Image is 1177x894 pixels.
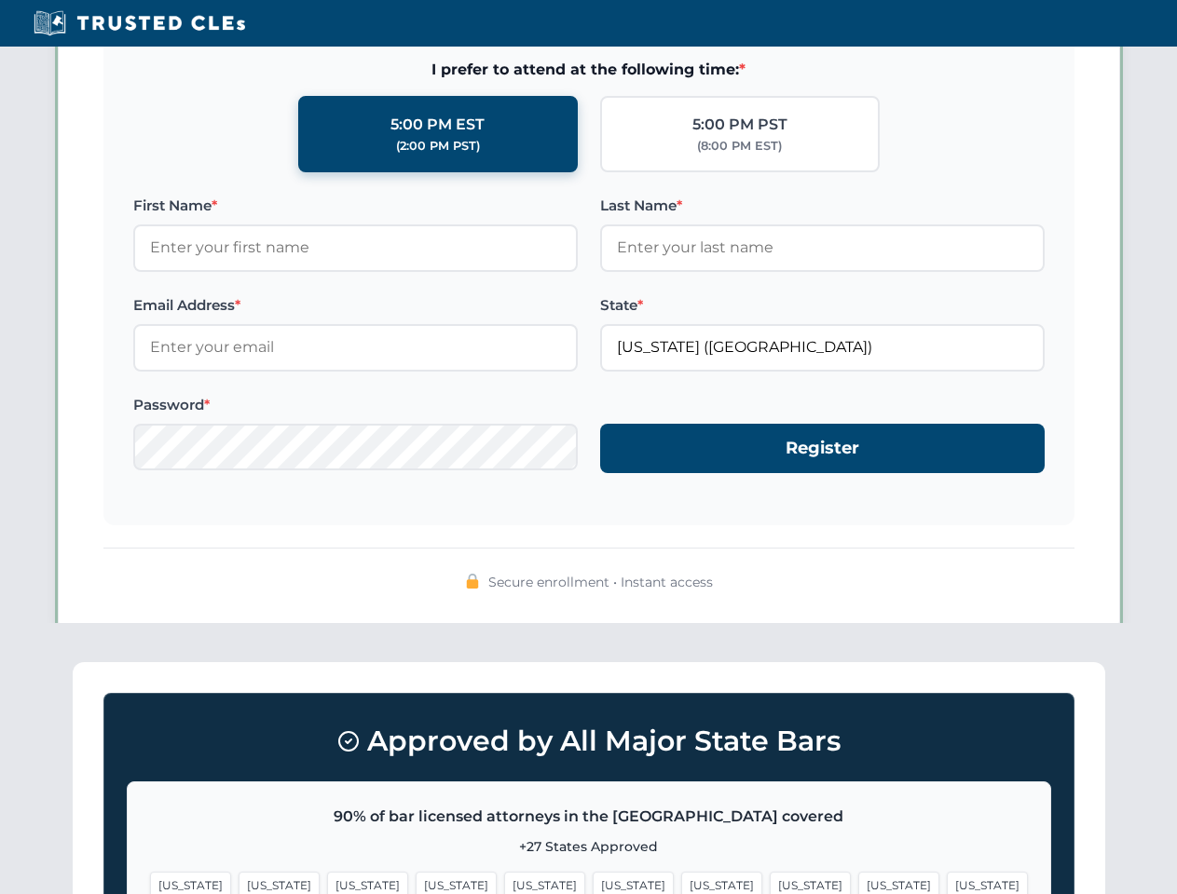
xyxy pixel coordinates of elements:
[133,294,578,317] label: Email Address
[133,195,578,217] label: First Name
[600,324,1045,371] input: Florida (FL)
[28,9,251,37] img: Trusted CLEs
[488,572,713,592] span: Secure enrollment • Instant access
[600,424,1045,473] button: Register
[127,716,1051,766] h3: Approved by All Major State Bars
[697,137,782,156] div: (8:00 PM EST)
[600,195,1045,217] label: Last Name
[465,574,480,589] img: 🔒
[150,805,1028,829] p: 90% of bar licensed attorneys in the [GEOGRAPHIC_DATA] covered
[150,836,1028,857] p: +27 States Approved
[133,58,1045,82] span: I prefer to attend at the following time:
[133,224,578,271] input: Enter your first name
[692,113,787,137] div: 5:00 PM PST
[396,137,480,156] div: (2:00 PM PST)
[390,113,485,137] div: 5:00 PM EST
[600,224,1045,271] input: Enter your last name
[600,294,1045,317] label: State
[133,324,578,371] input: Enter your email
[133,394,578,416] label: Password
